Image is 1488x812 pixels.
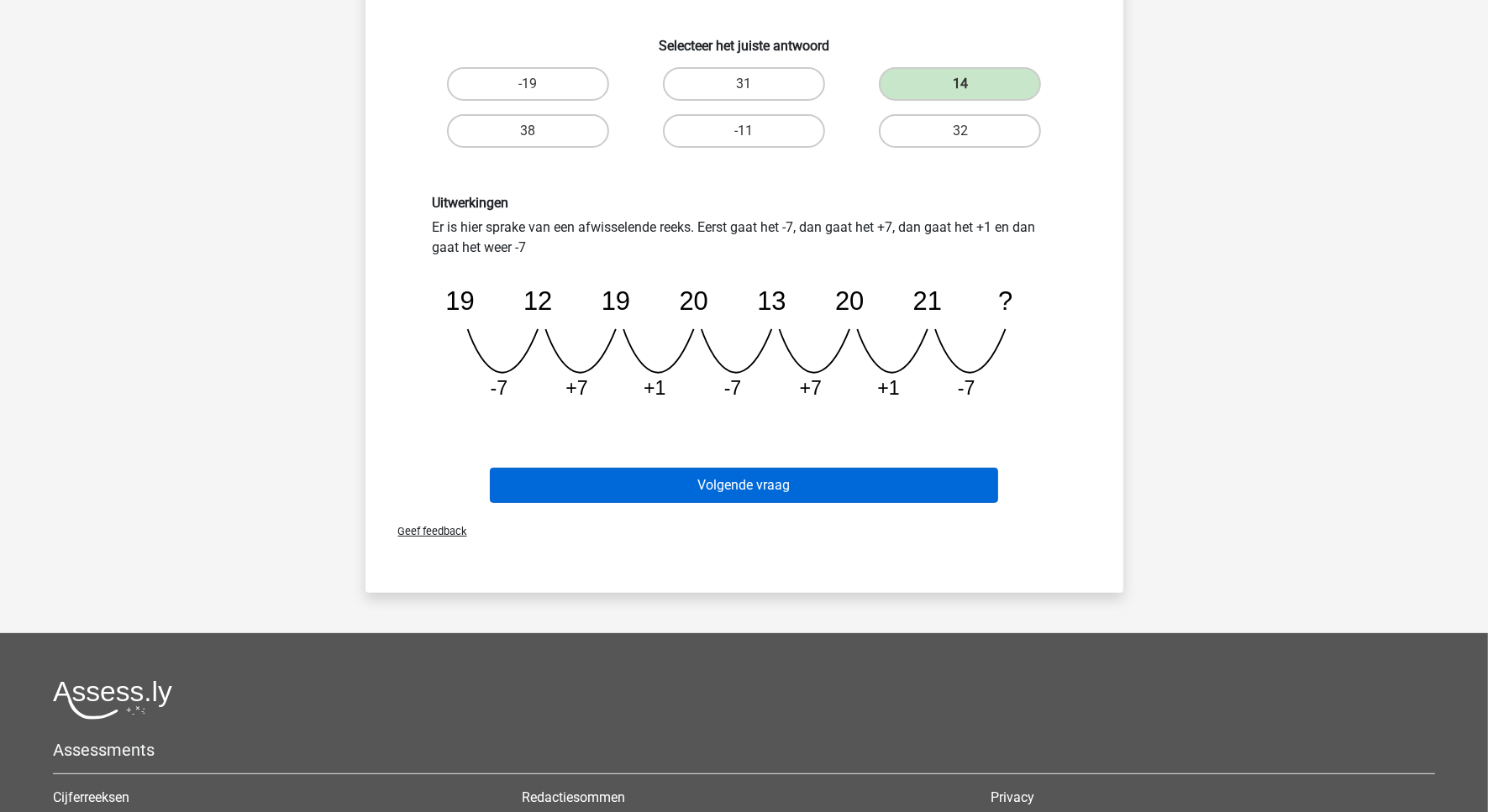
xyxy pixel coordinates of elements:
[445,286,474,316] tspan: 19
[879,114,1041,148] label: 32
[53,680,172,720] img: Assessly logo
[565,377,587,399] tspan: +7
[912,286,941,316] tspan: 21
[447,67,609,101] label: -19
[663,67,825,101] label: 31
[879,67,1041,101] label: 14
[447,114,609,148] label: 38
[53,740,1435,760] h5: Assessments
[663,114,825,148] label: -11
[490,468,998,503] button: Volgende vraag
[392,24,1096,54] h6: Selecteer het juiste antwoord
[991,789,1035,805] a: Privacy
[385,525,467,537] span: Geef feedback
[723,377,741,399] tspan: -7
[998,286,1012,316] tspan: ?
[679,286,707,316] tspan: 20
[958,377,975,399] tspan: -7
[644,377,665,399] tspan: +1
[799,377,821,399] tspan: +7
[420,195,1069,414] div: Er is hier sprake van een afwisselende reeks. Eerst gaat het -7, dan gaat het +7, dan gaat het +1...
[53,789,129,805] a: Cijferreeksen
[757,286,786,316] tspan: 13
[490,377,507,399] tspan: -7
[522,789,625,805] a: Redactiesommen
[835,286,864,316] tspan: 20
[523,286,552,316] tspan: 12
[601,286,629,316] tspan: 19
[433,195,1056,211] h6: Uitwerkingen
[877,377,899,399] tspan: +1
